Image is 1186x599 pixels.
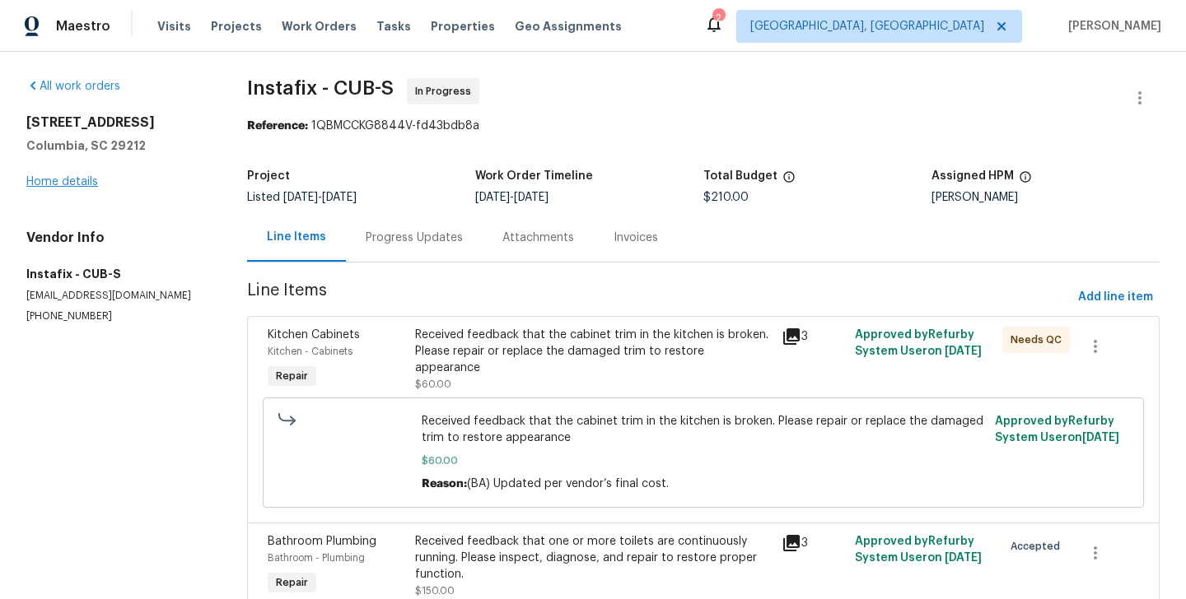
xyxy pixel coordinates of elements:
span: In Progress [415,83,478,100]
button: Add line item [1072,282,1160,313]
span: [DATE] [1082,432,1119,443]
span: Line Items [247,282,1072,313]
div: 3 [782,327,845,346]
h5: Total Budget [703,170,777,182]
span: The hpm assigned to this work order. [1019,170,1032,192]
span: $210.00 [703,192,749,203]
span: Bathroom Plumbing [268,536,376,547]
p: [PHONE_NUMBER] [26,309,208,323]
b: Reference: [247,120,308,132]
span: Bathroom - Plumbing [268,553,365,563]
h5: Columbia, SC 29212 [26,137,208,154]
span: Approved by Refurby System User on [855,329,982,357]
div: Attachments [502,230,574,246]
div: 1QBMCCKG8844V-fd43bdb8a [247,118,1160,134]
span: Add line item [1078,287,1153,308]
p: [EMAIL_ADDRESS][DOMAIN_NAME] [26,289,208,303]
div: Received feedback that the cabinet trim in the kitchen is broken. Please repair or replace the da... [415,327,773,376]
span: [DATE] [945,346,982,357]
span: $150.00 [415,586,455,596]
span: Accepted [1011,538,1067,555]
span: Properties [431,18,495,35]
h5: Assigned HPM [932,170,1014,182]
span: Reason: [422,478,467,490]
span: $60.00 [415,379,451,389]
a: Home details [26,176,98,188]
span: $60.00 [422,453,985,469]
span: Tasks [376,21,411,32]
span: Kitchen Cabinets [268,329,360,341]
h5: Work Order Timeline [475,170,593,182]
span: (BA) Updated per vendor’s final cost. [467,478,669,490]
h2: [STREET_ADDRESS] [26,114,208,131]
div: 2 [712,10,724,26]
span: Work Orders [282,18,357,35]
span: [PERSON_NAME] [1062,18,1161,35]
span: Needs QC [1011,332,1068,348]
span: Received feedback that the cabinet trim in the kitchen is broken. Please repair or replace the da... [422,413,985,446]
h5: Instafix - CUB-S [26,266,208,282]
h4: Vendor Info [26,230,208,246]
span: Geo Assignments [515,18,622,35]
span: Instafix - CUB-S [247,78,394,98]
span: Approved by Refurby System User on [855,536,982,564]
div: Line Items [267,229,326,245]
span: Repair [269,574,315,591]
span: Maestro [56,18,110,35]
span: The total cost of line items that have been proposed by Opendoor. This sum includes line items th... [782,170,796,192]
h5: Project [247,170,290,182]
span: [DATE] [945,552,982,564]
div: Progress Updates [366,230,463,246]
span: [DATE] [322,192,357,203]
span: [DATE] [514,192,549,203]
div: Received feedback that one or more toilets are continuously running. Please inspect, diagnose, an... [415,533,773,583]
span: Repair [269,368,315,384]
span: [GEOGRAPHIC_DATA], [GEOGRAPHIC_DATA] [750,18,984,35]
span: Approved by Refurby System User on [995,416,1119,443]
span: Kitchen - Cabinets [268,346,353,356]
span: - [475,192,549,203]
span: - [283,192,357,203]
span: [DATE] [475,192,510,203]
span: [DATE] [283,192,318,203]
div: [PERSON_NAME] [932,192,1160,203]
span: Projects [211,18,262,35]
div: Invoices [614,230,658,246]
span: Visits [157,18,191,35]
span: Listed [247,192,357,203]
a: All work orders [26,81,120,92]
div: 3 [782,533,845,553]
